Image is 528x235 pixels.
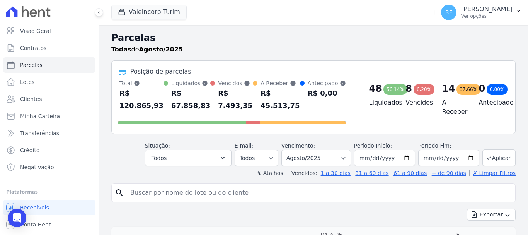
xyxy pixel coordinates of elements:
div: 48 [369,82,382,95]
div: 37,66% [456,84,480,95]
span: Contratos [20,44,46,52]
span: Negativação [20,163,54,171]
div: Vencidos [218,79,253,87]
a: Visão Geral [3,23,95,39]
a: Crédito [3,142,95,158]
a: Recebíveis [3,200,95,215]
span: Todos [152,153,167,163]
span: Recebíveis [20,204,49,211]
a: 1 a 30 dias [321,170,351,176]
div: 6,20% [414,84,434,95]
h4: A Receber [442,98,467,117]
div: 0 [479,82,485,95]
a: 31 a 60 dias [355,170,388,176]
span: Conta Hent [20,221,51,228]
div: R$ 67.858,83 [171,87,210,112]
a: Lotes [3,74,95,90]
label: ↯ Atalhos [257,170,283,176]
strong: Todas [111,46,131,53]
div: A Receber [261,79,300,87]
span: Visão Geral [20,27,51,35]
h4: Vencidos [405,98,430,107]
p: de [111,45,183,54]
label: Situação: [145,142,170,149]
div: Antecipado [308,79,346,87]
div: 0,00% [487,84,508,95]
p: [PERSON_NAME] [461,5,513,13]
a: Negativação [3,160,95,175]
a: ✗ Limpar Filtros [469,170,516,176]
h4: Liquidados [369,98,393,107]
h2: Parcelas [111,31,516,45]
span: Minha Carteira [20,112,60,120]
label: Período Inicío: [354,142,392,149]
div: Total [119,79,164,87]
input: Buscar por nome do lote ou do cliente [126,185,512,201]
label: Vencidos: [288,170,317,176]
button: RF [PERSON_NAME] Ver opções [435,2,528,23]
a: 61 a 90 dias [393,170,427,176]
div: 14 [442,82,455,95]
span: Transferências [20,129,59,137]
a: Minha Carteira [3,108,95,124]
a: Transferências [3,125,95,141]
span: Parcelas [20,61,43,69]
div: R$ 45.513,75 [261,87,300,112]
button: Aplicar [482,149,516,166]
a: + de 90 dias [432,170,466,176]
i: search [115,188,124,197]
div: Posição de parcelas [130,67,191,76]
div: 56,14% [383,84,407,95]
a: Contratos [3,40,95,56]
div: 8 [405,82,412,95]
div: R$ 120.865,93 [119,87,164,112]
a: Parcelas [3,57,95,73]
div: Liquidados [171,79,210,87]
span: Lotes [20,78,35,86]
span: Clientes [20,95,42,103]
div: Open Intercom Messenger [8,209,26,227]
h4: Antecipado [479,98,503,107]
label: Período Fim: [418,142,479,150]
p: Ver opções [461,13,513,19]
a: Clientes [3,91,95,107]
button: Exportar [467,209,516,221]
label: E-mail: [235,142,254,149]
div: R$ 7.493,35 [218,87,253,112]
button: Valeincorp Turim [111,5,187,19]
div: R$ 0,00 [308,87,346,99]
button: Todos [145,150,232,166]
div: Plataformas [6,187,92,197]
strong: Agosto/2025 [139,46,183,53]
label: Vencimento: [281,142,315,149]
a: Conta Hent [3,217,95,232]
span: RF [445,10,452,15]
span: Crédito [20,146,40,154]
